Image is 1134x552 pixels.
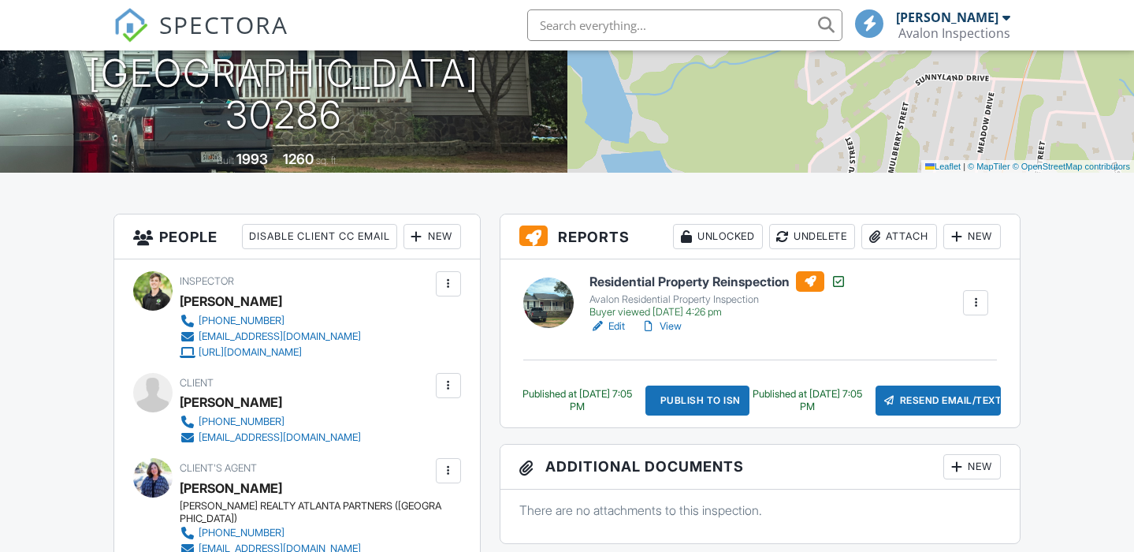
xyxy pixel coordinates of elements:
[589,319,625,334] a: Edit
[159,8,288,41] span: SPECTORA
[283,151,314,167] div: 1260
[114,214,480,259] h3: People
[113,21,288,54] a: SPECTORA
[963,162,965,171] span: |
[180,329,361,345] a: [EMAIL_ADDRESS][DOMAIN_NAME]
[1013,162,1130,171] a: © OpenStreetMap contributors
[180,275,234,287] span: Inspector
[316,155,338,166] span: sq. ft.
[968,162,1010,171] a: © MapTiler
[589,271,846,292] h6: Residential Property Reinspection
[861,224,937,249] div: Attach
[180,462,257,474] span: Client's Agent
[403,224,461,249] div: New
[113,8,148,43] img: The Best Home Inspection Software - Spectora
[589,293,846,306] div: Avalon Residential Property Inspection
[199,315,284,326] span: [PHONE_NUMBER]
[589,306,846,319] div: Buyer viewed [DATE] 4:26 pm
[180,289,282,313] div: [PERSON_NAME]
[943,224,1001,249] div: New
[199,527,284,539] span: [PHONE_NUMBER]
[519,388,636,413] div: Published at [DATE] 7:05 PM
[180,313,361,329] a: [PHONE_NUMBER]
[180,414,361,430] a: [PHONE_NUMBER]
[236,151,268,167] div: 1993
[876,386,1001,416] div: Resend Email/Text
[500,214,1021,259] h3: Reports
[769,224,855,249] div: Undelete
[180,525,432,541] a: [PHONE_NUMBER]
[943,454,1001,479] div: New
[242,224,397,249] div: Disable Client CC Email
[180,390,282,414] div: [PERSON_NAME]
[749,388,866,413] div: Published at [DATE] 7:05 PM
[199,346,302,359] div: [URL][DOMAIN_NAME]
[589,271,846,319] a: Residential Property Reinspection Avalon Residential Property Inspection Buyer viewed [DATE] 4:26 pm
[896,9,998,25] div: [PERSON_NAME]
[180,377,214,389] span: Client
[217,155,234,166] span: Built
[180,476,282,500] a: [PERSON_NAME]
[673,224,763,249] div: Unlocked
[199,431,361,444] div: [EMAIL_ADDRESS][DOMAIN_NAME]
[645,386,749,416] div: Publish to ISN
[641,319,682,334] a: View
[199,416,284,427] span: [PHONE_NUMBER]
[527,9,842,41] input: Search everything...
[199,330,361,343] div: [EMAIL_ADDRESS][DOMAIN_NAME]
[500,445,1021,490] h3: Additional Documents
[180,430,361,446] a: [EMAIL_ADDRESS][DOMAIN_NAME]
[180,500,444,525] div: [PERSON_NAME] REALTY ATLANTA PARTNERS ([GEOGRAPHIC_DATA])
[925,162,961,171] a: Leaflet
[180,345,361,360] a: [URL][DOMAIN_NAME]
[519,502,1002,519] p: There are no attachments to this inspection.
[898,25,1010,41] div: Avalon Inspections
